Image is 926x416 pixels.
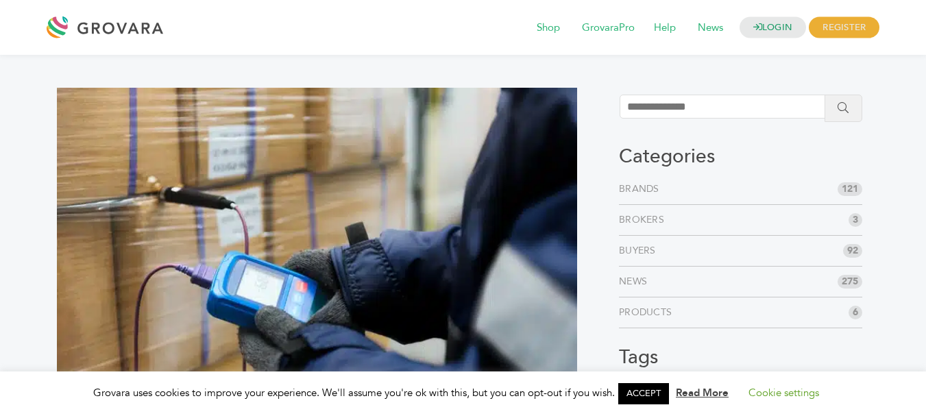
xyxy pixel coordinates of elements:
span: Grovara uses cookies to improve your experience. We'll assume you're ok with this, but you can op... [93,386,833,400]
h3: Categories [619,145,862,169]
span: 121 [838,182,862,196]
span: REGISTER [809,17,879,38]
a: Shop [527,21,570,36]
a: Cookie settings [748,386,819,400]
a: News [688,21,733,36]
a: GrovaraPro [572,21,644,36]
a: Brands [619,182,665,196]
a: Products [619,306,677,319]
h3: Tags [619,346,862,369]
a: Read More [676,386,729,400]
span: 3 [849,213,862,227]
span: GrovaraPro [572,15,644,41]
span: News [688,15,733,41]
a: LOGIN [740,17,807,38]
span: 92 [843,244,862,258]
span: 275 [838,275,862,289]
span: 6 [849,306,862,319]
a: ACCEPT [618,383,669,404]
a: Buyers [619,244,661,258]
a: Help [644,21,685,36]
span: Shop [527,15,570,41]
a: Brokers [619,213,670,227]
a: News [619,275,653,289]
span: Help [644,15,685,41]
